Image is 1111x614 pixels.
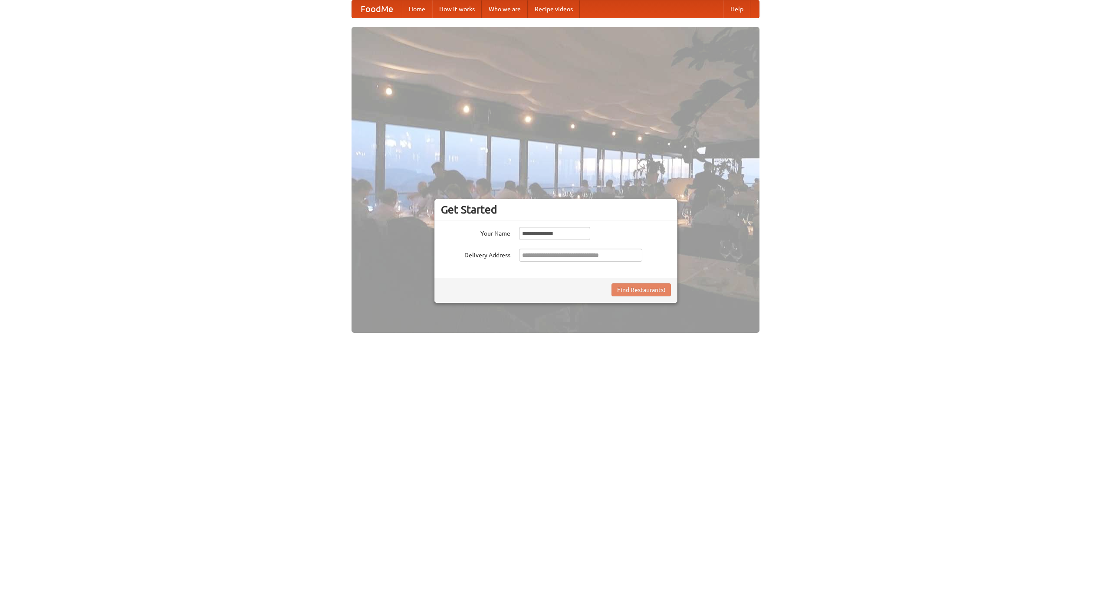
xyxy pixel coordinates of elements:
a: FoodMe [352,0,402,18]
a: Recipe videos [528,0,580,18]
a: Home [402,0,432,18]
a: Help [723,0,750,18]
label: Delivery Address [441,249,510,259]
a: Who we are [482,0,528,18]
h3: Get Started [441,203,671,216]
a: How it works [432,0,482,18]
label: Your Name [441,227,510,238]
button: Find Restaurants! [611,283,671,296]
